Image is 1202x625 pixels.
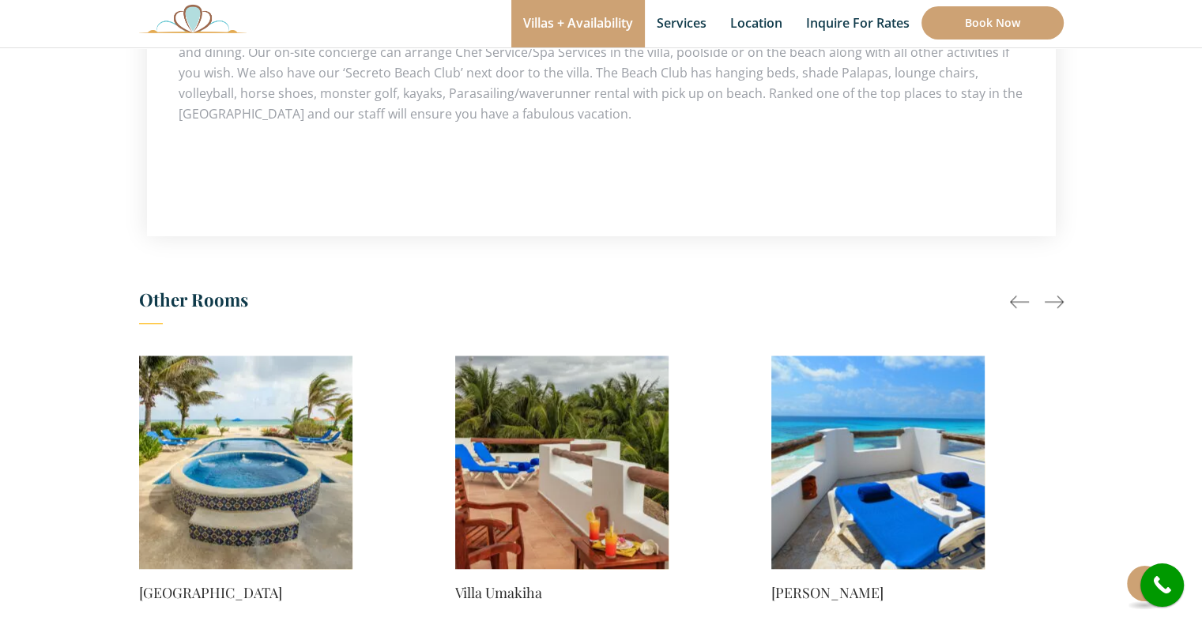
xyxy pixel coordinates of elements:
[139,4,247,33] img: Awesome Logo
[139,284,1064,324] h3: Other Rooms
[455,582,669,604] a: Villa Umakiha
[1144,567,1180,603] i: call
[179,146,427,164] span: More about your private beach front villa:
[1140,563,1184,607] a: call
[921,6,1064,40] a: Book Now
[139,582,352,604] a: [GEOGRAPHIC_DATA]
[771,582,985,604] a: [PERSON_NAME]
